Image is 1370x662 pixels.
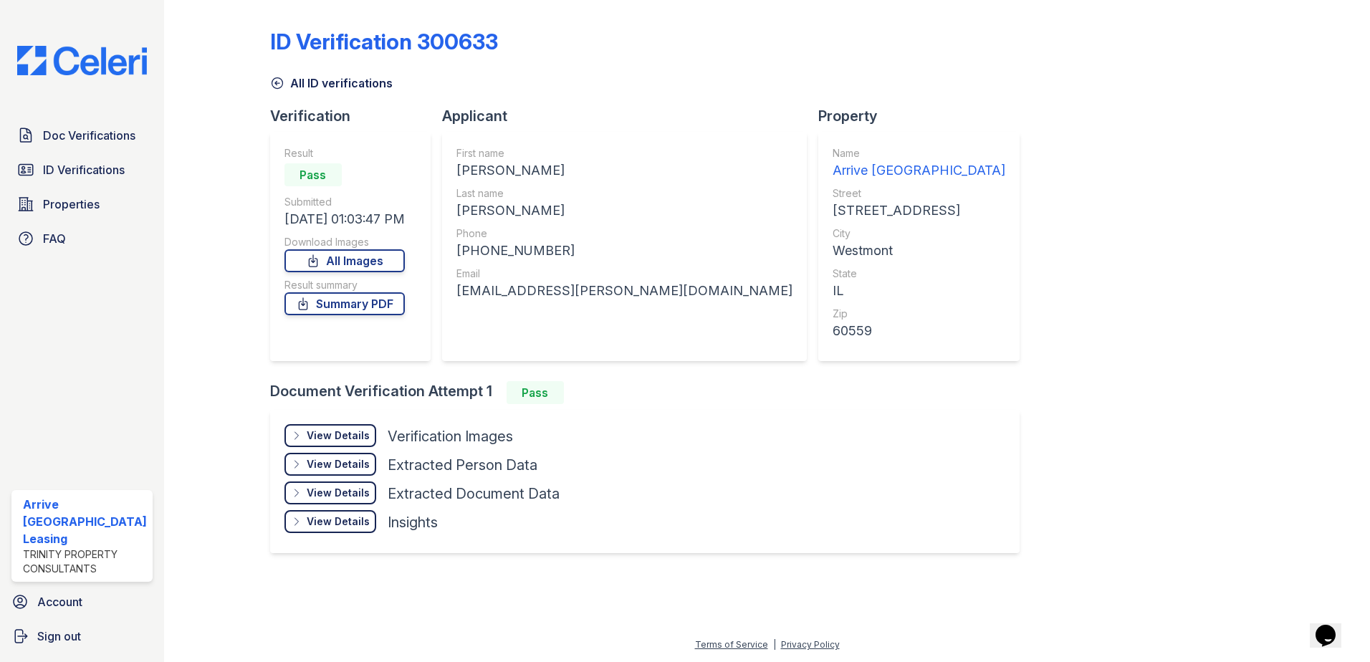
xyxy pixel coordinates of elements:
[695,639,768,650] a: Terms of Service
[388,512,438,532] div: Insights
[833,241,1005,261] div: Westmont
[833,201,1005,221] div: [STREET_ADDRESS]
[456,160,792,181] div: [PERSON_NAME]
[833,160,1005,181] div: Arrive [GEOGRAPHIC_DATA]
[43,230,66,247] span: FAQ
[833,226,1005,241] div: City
[6,587,158,616] a: Account
[388,426,513,446] div: Verification Images
[507,381,564,404] div: Pass
[456,226,792,241] div: Phone
[11,121,153,150] a: Doc Verifications
[307,514,370,529] div: View Details
[270,29,498,54] div: ID Verification 300633
[307,486,370,500] div: View Details
[1310,605,1356,648] iframe: chat widget
[456,241,792,261] div: [PHONE_NUMBER]
[270,75,393,92] a: All ID verifications
[833,186,1005,201] div: Street
[43,127,135,144] span: Doc Verifications
[833,146,1005,160] div: Name
[37,628,81,645] span: Sign out
[456,281,792,301] div: [EMAIL_ADDRESS][PERSON_NAME][DOMAIN_NAME]
[23,547,147,576] div: Trinity Property Consultants
[270,381,1031,404] div: Document Verification Attempt 1
[11,190,153,219] a: Properties
[818,106,1031,126] div: Property
[284,163,342,186] div: Pass
[11,155,153,184] a: ID Verifications
[456,186,792,201] div: Last name
[456,201,792,221] div: [PERSON_NAME]
[43,161,125,178] span: ID Verifications
[284,249,405,272] a: All Images
[270,106,442,126] div: Verification
[11,224,153,253] a: FAQ
[307,428,370,443] div: View Details
[773,639,776,650] div: |
[284,209,405,229] div: [DATE] 01:03:47 PM
[833,307,1005,321] div: Zip
[833,146,1005,181] a: Name Arrive [GEOGRAPHIC_DATA]
[284,235,405,249] div: Download Images
[6,46,158,75] img: CE_Logo_Blue-a8612792a0a2168367f1c8372b55b34899dd931a85d93a1a3d3e32e68fde9ad4.png
[833,281,1005,301] div: IL
[388,484,560,504] div: Extracted Document Data
[284,292,405,315] a: Summary PDF
[6,622,158,651] a: Sign out
[37,593,82,610] span: Account
[307,457,370,471] div: View Details
[284,278,405,292] div: Result summary
[442,106,818,126] div: Applicant
[833,267,1005,281] div: State
[388,455,537,475] div: Extracted Person Data
[43,196,100,213] span: Properties
[284,195,405,209] div: Submitted
[456,267,792,281] div: Email
[23,496,147,547] div: Arrive [GEOGRAPHIC_DATA] Leasing
[456,146,792,160] div: First name
[833,321,1005,341] div: 60559
[781,639,840,650] a: Privacy Policy
[284,146,405,160] div: Result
